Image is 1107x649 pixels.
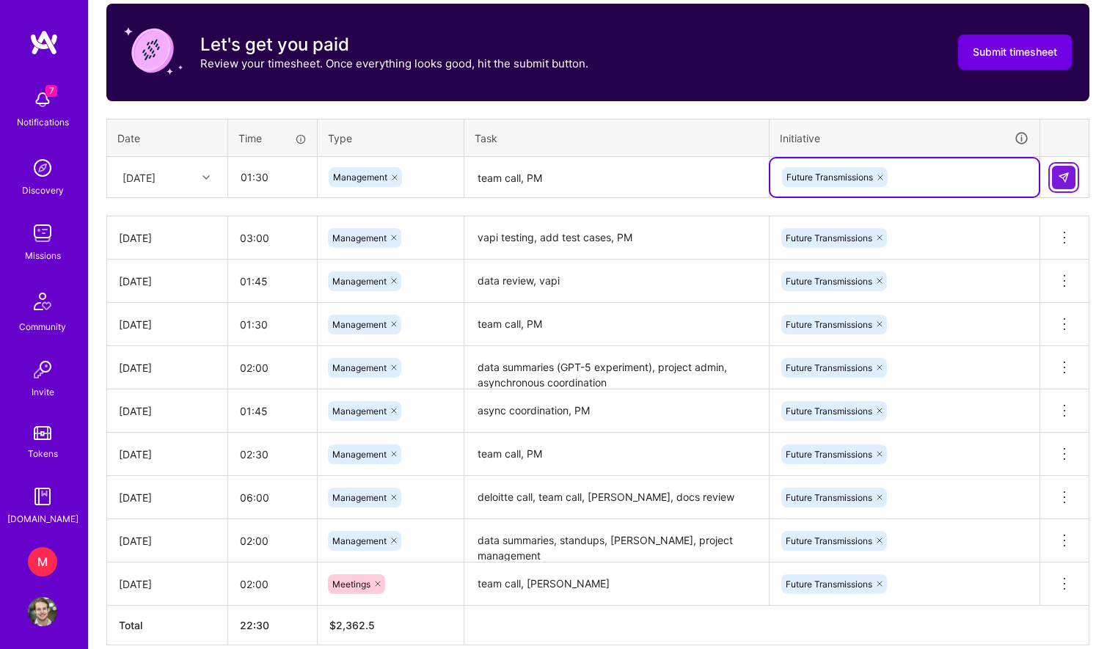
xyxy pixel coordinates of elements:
[200,34,588,56] h3: Let's get you paid
[332,449,387,460] span: Management
[229,158,316,197] input: HH:MM
[119,403,216,419] div: [DATE]
[466,261,767,301] textarea: data review, vapi
[332,232,387,243] span: Management
[332,535,387,546] span: Management
[107,606,228,645] th: Total
[332,362,387,373] span: Management
[329,619,375,631] span: $ 2,362.5
[786,406,872,417] span: Future Transmissions
[17,114,69,130] div: Notifications
[332,579,370,590] span: Meetings
[332,276,387,287] span: Management
[228,305,317,344] input: HH:MM
[466,348,767,388] textarea: data summaries (GPT-5 experiment), project admin, asynchronous coordination
[28,355,57,384] img: Invite
[466,477,767,518] textarea: deloitte call, team call, [PERSON_NAME], docs review
[786,232,872,243] span: Future Transmissions
[34,426,51,440] img: tokens
[466,218,767,258] textarea: vapi testing, add test cases, PM
[466,564,767,604] textarea: team call, [PERSON_NAME]
[973,45,1057,59] span: Submit timesheet
[786,362,872,373] span: Future Transmissions
[200,56,588,71] p: Review your timesheet. Once everything looks good, hit the submit button.
[119,274,216,289] div: [DATE]
[228,219,317,257] input: HH:MM
[119,317,216,332] div: [DATE]
[107,119,228,157] th: Date
[119,230,216,246] div: [DATE]
[786,172,873,183] span: Future Transmissions
[28,547,57,576] div: M
[228,348,317,387] input: HH:MM
[786,449,872,460] span: Future Transmissions
[1052,166,1077,189] div: null
[786,579,872,590] span: Future Transmissions
[333,172,387,183] span: Management
[786,535,872,546] span: Future Transmissions
[464,119,770,157] th: Task
[119,533,216,549] div: [DATE]
[228,521,317,560] input: HH:MM
[228,262,317,301] input: HH:MM
[24,597,61,626] a: User Avatar
[1058,172,1070,183] img: Submit
[123,169,156,185] div: [DATE]
[786,492,872,503] span: Future Transmissions
[466,521,767,561] textarea: data summaries, standups, [PERSON_NAME], project management
[466,391,767,431] textarea: async coordination, PM
[202,174,210,181] i: icon Chevron
[238,131,307,146] div: Time
[29,29,59,56] img: logo
[228,565,317,604] input: HH:MM
[318,119,464,157] th: Type
[228,392,317,430] input: HH:MM
[786,319,872,330] span: Future Transmissions
[28,482,57,511] img: guide book
[45,85,57,97] span: 7
[228,435,317,474] input: HH:MM
[332,406,387,417] span: Management
[28,219,57,248] img: teamwork
[24,547,61,576] a: M
[466,434,767,474] textarea: team call, PM
[28,153,57,183] img: discovery
[228,606,318,645] th: 22:30
[958,34,1072,70] button: Submit timesheet
[28,597,57,626] img: User Avatar
[32,384,54,400] div: Invite
[119,447,216,462] div: [DATE]
[25,284,60,319] img: Community
[7,511,78,527] div: [DOMAIN_NAME]
[332,492,387,503] span: Management
[780,130,1029,147] div: Initiative
[119,360,216,375] div: [DATE]
[786,276,872,287] span: Future Transmissions
[124,21,183,80] img: coin
[119,490,216,505] div: [DATE]
[332,319,387,330] span: Management
[119,576,216,592] div: [DATE]
[466,158,767,197] textarea: team call, PM
[19,319,66,334] div: Community
[25,248,61,263] div: Missions
[28,446,58,461] div: Tokens
[22,183,64,198] div: Discovery
[466,304,767,345] textarea: team call, PM
[228,478,317,517] input: HH:MM
[28,85,57,114] img: bell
